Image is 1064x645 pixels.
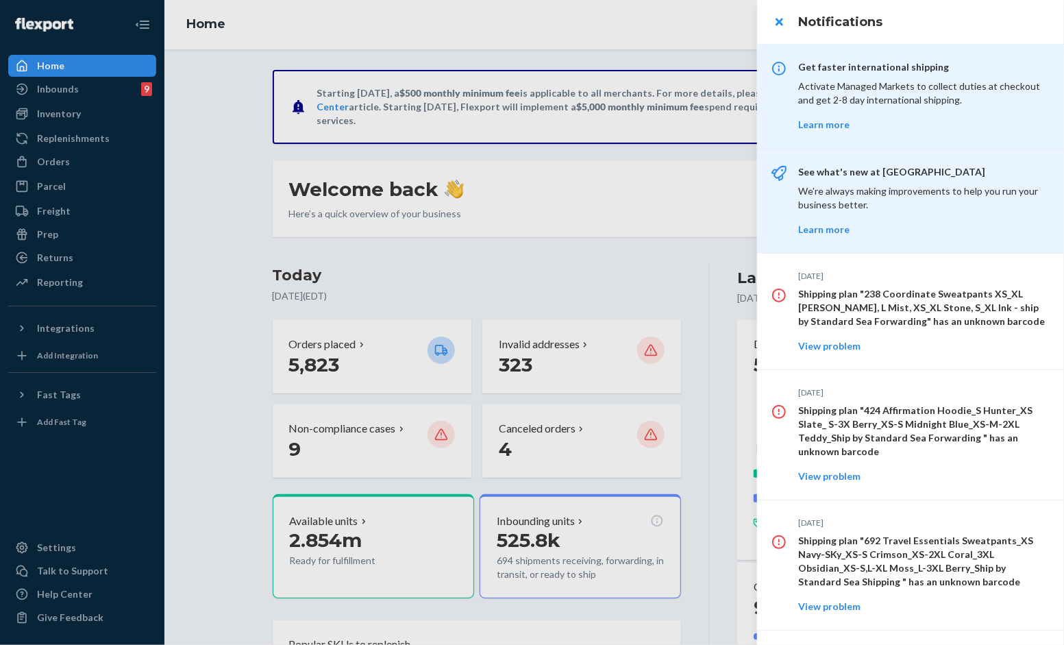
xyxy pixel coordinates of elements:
p: We're always making improvements to help you run your business better. [798,184,1048,212]
p: Shipping plan "238 Coordinate Sweatpants XS_XL [PERSON_NAME], L Mist, XS_XL Stone, S_XL Ink - shi... [798,287,1048,328]
button: close [765,8,793,36]
p: [DATE] [798,387,1048,398]
p: See what's new at [GEOGRAPHIC_DATA] [798,165,1048,179]
p: Get faster international shipping [798,60,1048,74]
p: Shipping plan "692 Travel Essentials Sweatpants_XS Navy-SKy_XS-S Crimson_XS-2XL Coral_3XL Obsidia... [798,534,1048,589]
a: View problem [798,470,861,482]
a: View problem [798,340,861,352]
a: View problem [798,600,861,612]
p: [DATE] [798,517,1048,528]
a: Learn more [798,223,850,235]
a: Learn more [798,119,850,130]
p: Activate Managed Markets to collect duties at checkout and get 2-8 day international shipping. [798,80,1048,107]
p: Shipping plan "424 Affirmation Hoodie_S Hunter_XS Slate_ S-3X Berry_XS-S Midnight Blue_XS-M-2XL T... [798,404,1048,459]
p: [DATE] [798,270,1048,282]
h3: Notifications [798,13,1048,31]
